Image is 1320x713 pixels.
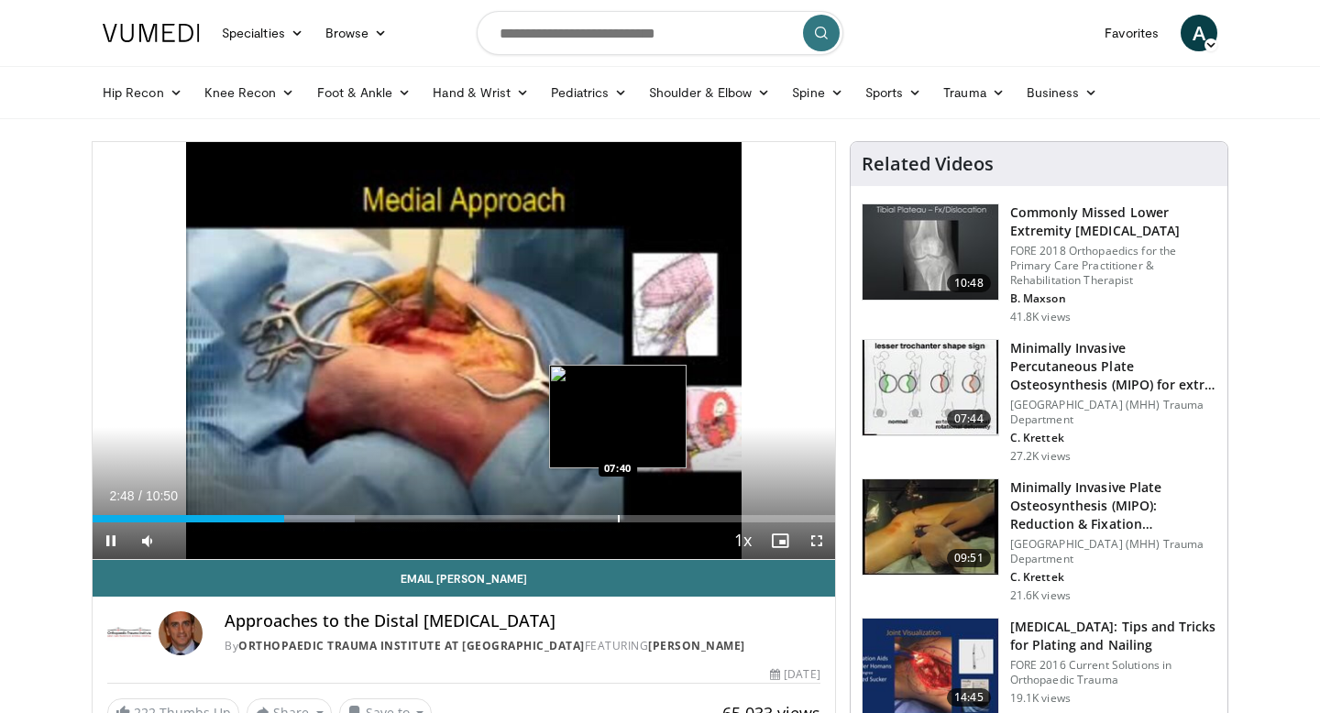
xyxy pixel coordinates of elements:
a: Foot & Ankle [306,74,423,111]
a: 10:48 Commonly Missed Lower Extremity [MEDICAL_DATA] FORE 2018 Orthopaedics for the Primary Care ... [862,203,1216,324]
a: Pediatrics [540,74,638,111]
span: 14:45 [947,688,991,707]
p: 21.6K views [1010,588,1071,603]
video-js: Video Player [93,142,835,560]
a: Hand & Wrist [422,74,540,111]
span: 10:48 [947,274,991,292]
h3: [MEDICAL_DATA]: Tips and Tricks for Plating and Nailing [1010,618,1216,654]
span: 10:50 [146,488,178,503]
div: Progress Bar [93,515,835,522]
button: Enable picture-in-picture mode [762,522,798,559]
img: x0JBUkvnwpAy-qi34xMDoxOjBvO1TC8Z.150x105_q85_crop-smart_upscale.jpg [863,479,998,575]
span: / [138,488,142,503]
span: 09:51 [947,549,991,567]
h4: Related Videos [862,153,994,175]
p: B. Maxson [1010,291,1216,306]
a: Spine [781,74,853,111]
a: Orthopaedic Trauma Institute at [GEOGRAPHIC_DATA] [238,638,585,653]
a: Business [1016,74,1109,111]
a: 07:44 Minimally Invasive Percutaneous Plate Osteosynthesis (MIPO) for extr… [GEOGRAPHIC_DATA] (MH... [862,339,1216,464]
button: Pause [93,522,129,559]
p: [GEOGRAPHIC_DATA] (MHH) Trauma Department [1010,398,1216,427]
a: [PERSON_NAME] [648,638,745,653]
a: Sports [854,74,933,111]
img: Avatar [159,611,203,655]
p: C. Krettek [1010,570,1216,585]
a: Favorites [1094,15,1170,51]
a: Trauma [932,74,1016,111]
a: 09:51 Minimally Invasive Plate Osteosynthesis (MIPO): Reduction & Fixation… [GEOGRAPHIC_DATA] (MH... [862,478,1216,603]
img: image.jpeg [549,365,687,468]
p: 19.1K views [1010,691,1071,706]
a: A [1181,15,1217,51]
p: 27.2K views [1010,449,1071,464]
p: FORE 2018 Orthopaedics for the Primary Care Practitioner & Rehabilitation Therapist [1010,244,1216,288]
img: Orthopaedic Trauma Institute at UCSF [107,611,151,655]
img: 4aa379b6-386c-4fb5-93ee-de5617843a87.150x105_q85_crop-smart_upscale.jpg [863,204,998,300]
a: Browse [314,15,399,51]
p: 41.8K views [1010,310,1071,324]
div: By FEATURING [225,638,820,654]
a: Hip Recon [92,74,193,111]
div: [DATE] [770,666,819,683]
button: Mute [129,522,166,559]
a: Specialties [211,15,314,51]
button: Fullscreen [798,522,835,559]
span: 2:48 [109,488,134,503]
p: FORE 2016 Current Solutions in Orthopaedic Trauma [1010,658,1216,687]
h4: Approaches to the Distal [MEDICAL_DATA] [225,611,820,631]
h3: Minimally Invasive Percutaneous Plate Osteosynthesis (MIPO) for extr… [1010,339,1216,394]
input: Search topics, interventions [477,11,843,55]
a: Knee Recon [193,74,306,111]
button: Playback Rate [725,522,762,559]
img: fylOjp5pkC-GA4Zn4xMDoxOjBrO-I4W8_9.150x105_q85_crop-smart_upscale.jpg [863,340,998,435]
p: C. Krettek [1010,431,1216,445]
img: VuMedi Logo [103,24,200,42]
h3: Commonly Missed Lower Extremity [MEDICAL_DATA] [1010,203,1216,240]
h3: Minimally Invasive Plate Osteosynthesis (MIPO): Reduction & Fixation… [1010,478,1216,533]
a: Email [PERSON_NAME] [93,560,835,597]
span: 07:44 [947,410,991,428]
p: [GEOGRAPHIC_DATA] (MHH) Trauma Department [1010,537,1216,566]
a: Shoulder & Elbow [638,74,781,111]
